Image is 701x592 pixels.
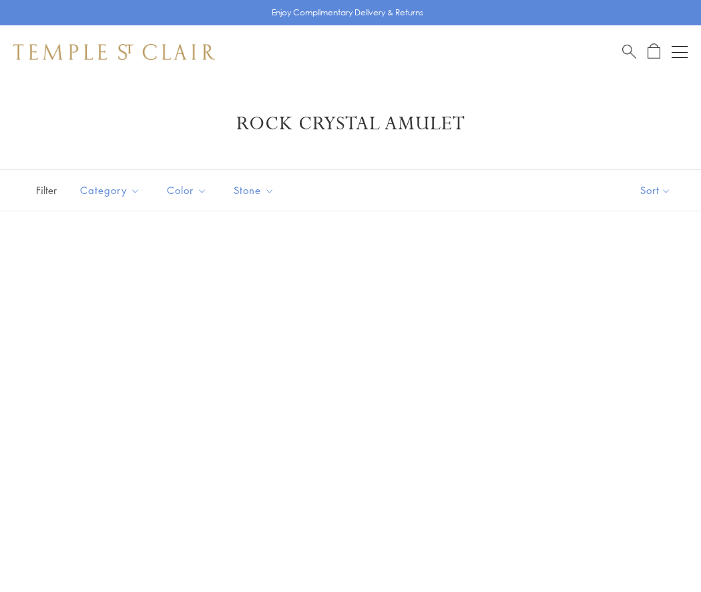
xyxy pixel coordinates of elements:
[610,170,701,211] button: Show sort by
[33,112,668,136] h1: Rock Crystal Amulet
[73,182,150,199] span: Category
[622,43,636,60] a: Search
[224,175,284,205] button: Stone
[227,182,284,199] span: Stone
[272,6,423,19] p: Enjoy Complimentary Delivery & Returns
[70,175,150,205] button: Category
[672,44,688,60] button: Open navigation
[160,182,217,199] span: Color
[648,43,660,60] a: Open Shopping Bag
[157,175,217,205] button: Color
[13,44,215,60] img: Temple St. Clair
